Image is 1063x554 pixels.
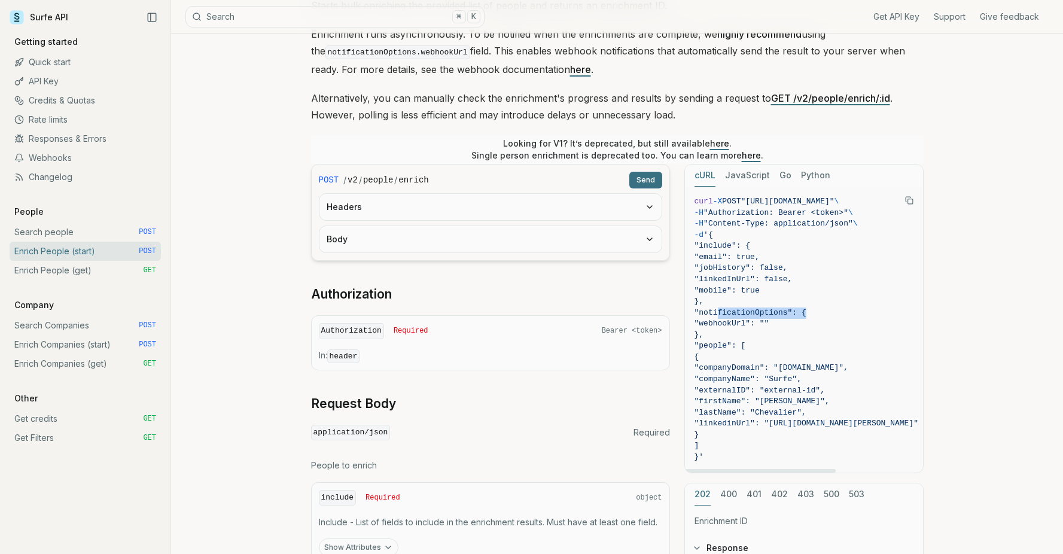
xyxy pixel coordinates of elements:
[703,219,853,228] span: "Content-Type: application/json"
[848,208,853,217] span: \
[10,428,161,448] a: Get Filters GET
[853,219,858,228] span: \
[10,316,161,335] a: Search Companies POST
[695,286,760,295] span: "mobile": true
[633,427,670,439] span: Required
[695,330,704,339] span: },
[695,419,918,428] span: "linkedinUrl": "[URL][DOMAIN_NAME][PERSON_NAME]"
[703,208,848,217] span: "Authorization: Bearer <token>"
[695,386,825,395] span: "externalID": "external-id",
[311,425,391,441] code: application/json
[629,172,662,188] button: Send
[695,363,848,372] span: "companyDomain": "[DOMAIN_NAME]",
[471,138,763,162] p: Looking for V1? It’s deprecated, but still available . Single person enrichment is deprecated too...
[695,219,704,228] span: -H
[725,165,770,187] button: JavaScript
[703,230,713,239] span: '{
[10,299,59,311] p: Company
[348,174,358,186] code: v2
[139,340,156,349] span: POST
[695,483,711,506] button: 202
[695,275,793,284] span: "linkedInUrl": false,
[398,174,428,186] code: enrich
[695,319,769,328] span: "webhookUrl": ""
[10,36,83,48] p: Getting started
[311,395,396,412] a: Request Body
[143,433,156,443] span: GET
[311,90,924,123] p: Alternatively, you can manually check the enrichment's progress and results by sending a request ...
[143,8,161,26] button: Collapse Sidebar
[695,430,699,439] span: }
[695,197,713,206] span: curl
[720,483,737,506] button: 400
[394,174,397,186] span: /
[325,45,470,59] code: notificationOptions.webhookUrl
[10,8,68,26] a: Surfe API
[139,246,156,256] span: POST
[10,91,161,110] a: Credits & Quotas
[311,286,392,303] a: Authorization
[467,10,480,23] kbd: K
[849,483,864,506] button: 503
[695,308,806,317] span: "notificationOptions": {
[695,408,806,417] span: "lastName": "Chevalier",
[695,297,704,306] span: },
[319,349,662,363] p: In:
[695,515,913,527] p: Enrichment ID
[695,352,699,361] span: {
[695,252,760,261] span: "email": true,
[319,194,662,220] button: Headers
[343,174,346,186] span: /
[10,129,161,148] a: Responses & Errors
[695,397,830,406] span: "firstName": "[PERSON_NAME]",
[319,516,662,528] p: Include - List of fields to include in the enrichment results. Must have at least one field.
[143,359,156,369] span: GET
[319,323,384,339] code: Authorization
[695,208,704,217] span: -H
[695,263,788,272] span: "jobHistory": false,
[824,483,839,506] button: 500
[834,197,839,206] span: \
[363,174,393,186] code: people
[139,321,156,330] span: POST
[311,26,924,78] p: Enrichment runs asynchronously. To be notified when the enrichments are complete, we using the fi...
[713,197,723,206] span: -X
[394,326,428,336] span: Required
[10,110,161,129] a: Rate limits
[741,197,834,206] span: "[URL][DOMAIN_NAME]"
[779,165,791,187] button: Go
[10,409,161,428] a: Get credits GET
[710,138,729,148] a: here
[319,226,662,252] button: Body
[10,354,161,373] a: Enrich Companies (get) GET
[10,72,161,91] a: API Key
[695,241,751,250] span: "include": {
[602,326,662,336] span: Bearer <token>
[10,242,161,261] a: Enrich People (start) POST
[695,341,746,350] span: "people": [
[10,53,161,72] a: Quick start
[10,223,161,242] a: Search people POST
[139,227,156,237] span: POST
[873,11,919,23] a: Get API Key
[695,230,704,239] span: -d
[771,92,890,104] a: GET /v2/people/enrich/:id
[695,441,699,450] span: ]
[365,493,400,503] span: Required
[327,349,360,363] code: header
[10,168,161,187] a: Changelog
[934,11,965,23] a: Support
[359,174,362,186] span: /
[980,11,1039,23] a: Give feedback
[10,148,161,168] a: Webhooks
[452,10,465,23] kbd: ⌘
[10,206,48,218] p: People
[143,414,156,424] span: GET
[695,452,704,461] span: }'
[319,490,357,506] code: include
[636,493,662,503] span: object
[570,63,591,75] a: here
[747,483,762,506] button: 401
[695,165,715,187] button: cURL
[10,392,42,404] p: Other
